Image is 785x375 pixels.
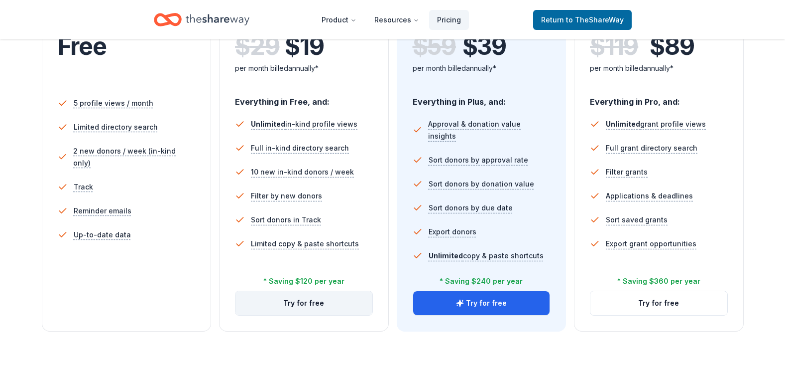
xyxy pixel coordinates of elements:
div: * Saving $360 per year [617,275,700,287]
span: Unlimited [606,120,640,128]
div: per month billed annually* [235,62,373,74]
span: Limited copy & paste shortcuts [251,238,359,250]
span: Reminder emails [74,205,131,217]
span: $ 89 [650,32,694,60]
button: Resources [366,10,427,30]
span: grant profile views [606,120,706,128]
span: Return [541,14,624,26]
span: Sort donors by approval rate [429,154,528,166]
span: Export donors [429,226,476,238]
div: per month billed annually* [413,62,551,74]
span: in-kind profile views [251,120,357,128]
span: Sort donors by due date [429,202,513,214]
span: Approval & donation value insights [428,118,550,142]
nav: Main [314,8,469,31]
a: Returnto TheShareWay [533,10,632,30]
span: Up-to-date data [74,229,131,241]
span: Limited directory search [74,121,158,133]
span: Export grant opportunities [606,238,696,250]
button: Try for free [235,291,372,315]
span: Track [74,181,93,193]
span: Filter grants [606,166,648,178]
div: Everything in Free, and: [235,87,373,108]
a: Home [154,8,249,31]
span: $ 19 [285,32,324,60]
div: per month billed annually* [590,62,728,74]
span: Unlimited [251,120,285,128]
span: 2 new donors / week (in-kind only) [73,145,195,169]
span: Sort donors by donation value [429,178,534,190]
span: to TheShareWay [566,15,624,24]
a: Pricing [429,10,469,30]
button: Try for free [413,291,550,315]
div: * Saving $120 per year [263,275,344,287]
span: Full grant directory search [606,142,697,154]
span: Unlimited [429,251,463,260]
button: Product [314,10,364,30]
span: $ 39 [462,32,506,60]
span: Filter by new donors [251,190,322,202]
span: copy & paste shortcuts [429,251,544,260]
span: Sort saved grants [606,214,668,226]
span: Free [58,31,107,61]
span: Full in-kind directory search [251,142,349,154]
span: 10 new in-kind donors / week [251,166,354,178]
div: * Saving $240 per year [440,275,523,287]
span: Applications & deadlines [606,190,693,202]
div: Everything in Pro, and: [590,87,728,108]
div: Everything in Plus, and: [413,87,551,108]
span: 5 profile views / month [74,97,153,109]
span: Sort donors in Track [251,214,321,226]
button: Try for free [590,291,727,315]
